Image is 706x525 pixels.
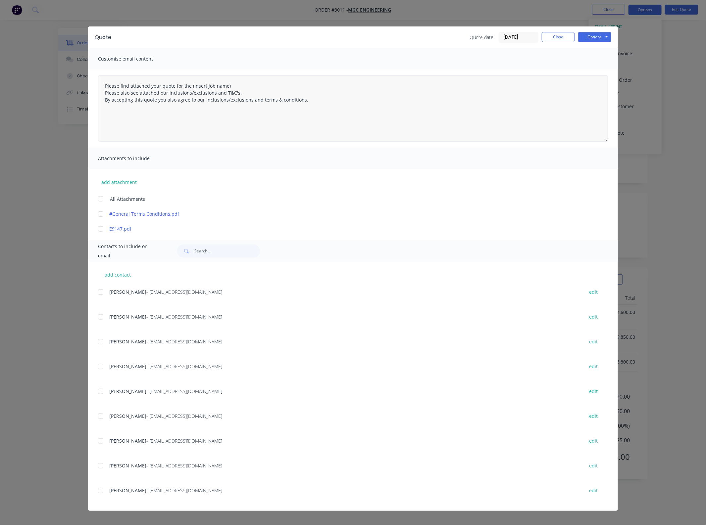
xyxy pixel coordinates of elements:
[109,225,577,232] a: E9147.pdf
[146,289,222,295] span: - [EMAIL_ADDRESS][DOMAIN_NAME]
[109,487,146,494] span: [PERSON_NAME]
[146,487,222,494] span: - [EMAIL_ADDRESS][DOMAIN_NAME]
[585,387,602,396] button: edit
[585,312,602,321] button: edit
[109,314,146,320] span: [PERSON_NAME]
[146,314,222,320] span: - [EMAIL_ADDRESS][DOMAIN_NAME]
[194,244,260,258] input: Search...
[98,154,171,163] span: Attachments to include
[109,413,146,419] span: [PERSON_NAME]
[585,412,602,420] button: edit
[109,363,146,370] span: [PERSON_NAME]
[578,32,611,42] button: Options
[585,337,602,346] button: edit
[585,436,602,445] button: edit
[146,438,222,444] span: - [EMAIL_ADDRESS][DOMAIN_NAME]
[146,388,222,394] span: - [EMAIL_ADDRESS][DOMAIN_NAME]
[109,338,146,345] span: [PERSON_NAME]
[98,242,161,260] span: Contacts to include on email
[146,462,222,469] span: - [EMAIL_ADDRESS][DOMAIN_NAME]
[109,462,146,469] span: [PERSON_NAME]
[110,196,145,202] span: All Attachments
[470,34,493,41] span: Quote date
[585,486,602,495] button: edit
[542,32,575,42] button: Close
[98,270,138,280] button: add contact
[585,287,602,296] button: edit
[146,363,222,370] span: - [EMAIL_ADDRESS][DOMAIN_NAME]
[146,338,222,345] span: - [EMAIL_ADDRESS][DOMAIN_NAME]
[95,33,111,41] div: Quote
[98,54,171,64] span: Customise email content
[585,461,602,470] button: edit
[146,413,222,419] span: - [EMAIL_ADDRESS][DOMAIN_NAME]
[98,75,608,142] textarea: Please find attached your quote for the (Insert job name) Please also see attached our inclusions...
[98,177,140,187] button: add attachment
[109,289,146,295] span: [PERSON_NAME]
[585,362,602,371] button: edit
[109,388,146,394] span: [PERSON_NAME]
[109,210,577,217] a: #General Terms Conditions.pdf
[109,438,146,444] span: [PERSON_NAME]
